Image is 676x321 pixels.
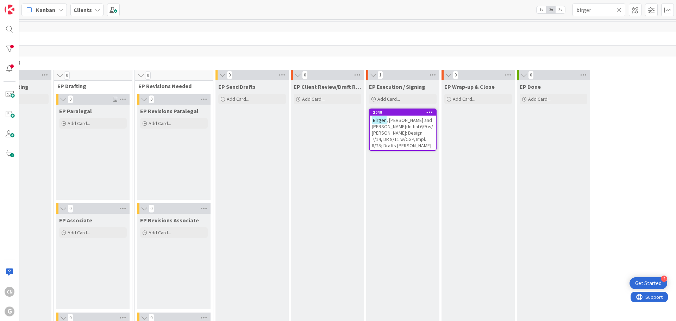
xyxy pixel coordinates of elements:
[145,71,151,80] span: 0
[302,96,325,102] span: Add Card...
[138,82,204,89] span: EP Revisions Needed
[140,107,199,115] span: EP Revisions Paralegal
[528,96,551,102] span: Add Card...
[302,71,308,79] span: 0
[68,204,73,213] span: 0
[537,6,546,13] span: 1x
[68,95,73,104] span: 0
[373,110,436,115] div: 2049
[5,5,14,14] img: Visit kanbanzone.com
[377,96,400,102] span: Add Card...
[227,71,232,79] span: 0
[68,120,90,126] span: Add Card...
[370,109,436,150] div: 2049Birger, [PERSON_NAME] and [PERSON_NAME]: Initial 6/9 w/ [PERSON_NAME]: Design 7/14, DR 8/11 w...
[74,6,92,13] b: Clients
[57,82,123,89] span: EP Drafting
[453,71,458,79] span: 0
[59,217,92,224] span: EP Associate
[149,95,154,104] span: 0
[556,6,565,13] span: 3x
[59,107,92,115] span: EP Paralegal
[444,83,495,90] span: EP Wrap-up & Close
[15,1,32,10] span: Support
[149,204,154,213] span: 0
[528,71,534,79] span: 0
[635,280,662,287] div: Get Started
[520,83,541,90] span: EP Done
[68,229,90,236] span: Add Card...
[370,109,436,116] div: 2049
[661,276,667,282] div: 2
[218,83,256,90] span: EP Send Drafts
[149,120,171,126] span: Add Card...
[372,116,387,124] mark: Birger
[227,96,249,102] span: Add Card...
[369,109,437,151] a: 2049Birger, [PERSON_NAME] and [PERSON_NAME]: Initial 6/9 w/ [PERSON_NAME]: Design 7/14, DR 8/11 w...
[546,6,556,13] span: 2x
[36,6,55,14] span: Kanban
[372,117,433,149] span: , [PERSON_NAME] and [PERSON_NAME]: Initial 6/9 w/ [PERSON_NAME]: Design 7/14, DR 8/11 w/CGP, Impl...
[453,96,475,102] span: Add Card...
[5,287,14,297] div: CN
[377,71,383,79] span: 1
[5,307,14,316] div: G
[149,229,171,236] span: Add Card...
[572,4,625,16] input: Quick Filter...
[140,217,199,224] span: EP Revisions Associate
[369,83,425,90] span: EP Execution / Signing
[64,71,70,80] span: 0
[630,277,667,289] div: Open Get Started checklist, remaining modules: 2
[294,83,361,90] span: EP Client Review/Draft Review Meeting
